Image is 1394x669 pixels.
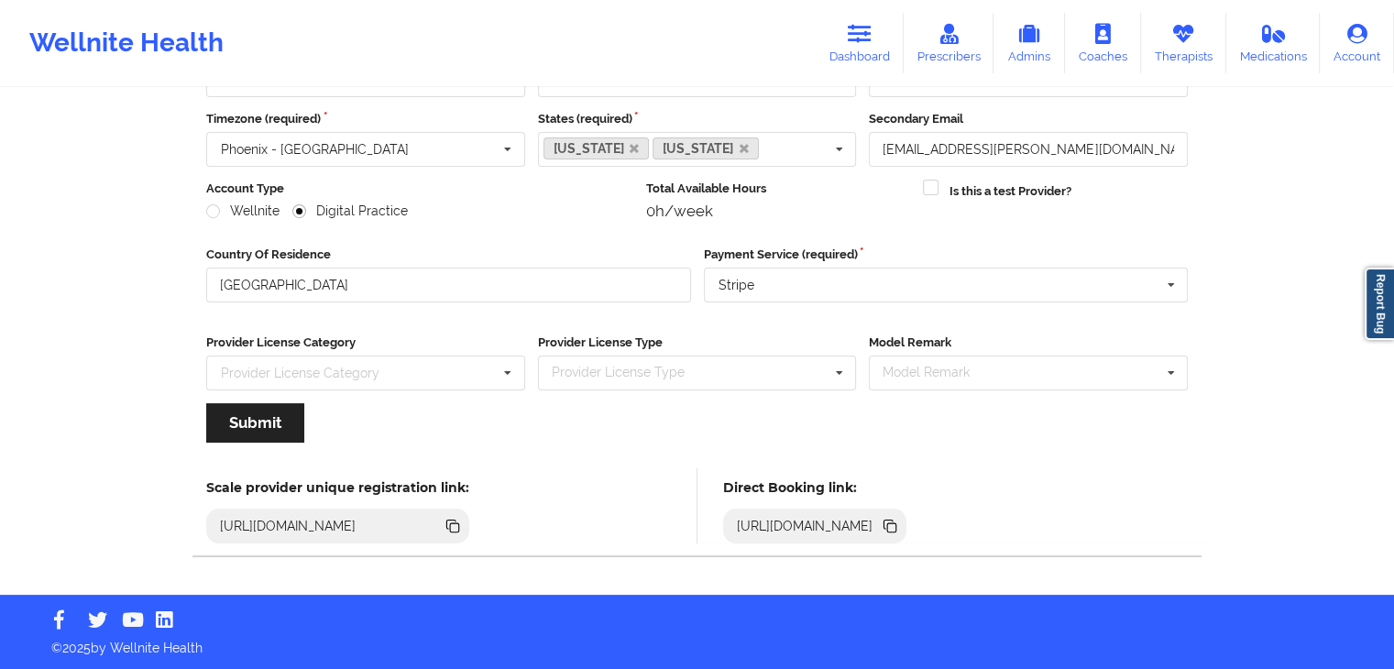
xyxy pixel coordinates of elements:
div: [URL][DOMAIN_NAME] [213,517,364,535]
div: Stripe [719,279,754,291]
a: Account [1320,13,1394,73]
label: Total Available Hours [646,180,911,198]
label: Model Remark [869,334,1188,352]
a: Report Bug [1365,268,1394,340]
div: 0h/week [646,202,911,220]
a: [US_STATE] [543,137,650,159]
h5: Direct Booking link: [723,479,907,496]
h5: Scale provider unique registration link: [206,479,469,496]
div: Phoenix - [GEOGRAPHIC_DATA] [221,143,409,156]
div: Provider License Type [547,362,711,383]
label: Timezone (required) [206,110,525,128]
div: Provider License Category [221,367,379,379]
label: Payment Service (required) [704,246,1189,264]
label: Provider License Type [538,334,857,352]
label: Digital Practice [292,203,408,219]
div: [URL][DOMAIN_NAME] [730,517,881,535]
label: Wellnite [206,203,280,219]
a: [US_STATE] [653,137,759,159]
a: Coaches [1065,13,1141,73]
a: Prescribers [904,13,994,73]
a: Dashboard [816,13,904,73]
a: Admins [993,13,1065,73]
label: Provider License Category [206,334,525,352]
button: Submit [206,403,304,443]
label: Is this a test Provider? [949,182,1071,201]
label: States (required) [538,110,857,128]
label: Account Type [206,180,633,198]
p: © 2025 by Wellnite Health [38,626,1356,657]
label: Country Of Residence [206,246,691,264]
label: Secondary Email [869,110,1188,128]
a: Medications [1226,13,1321,73]
div: Model Remark [878,362,996,383]
input: Email [869,132,1188,167]
a: Therapists [1141,13,1226,73]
